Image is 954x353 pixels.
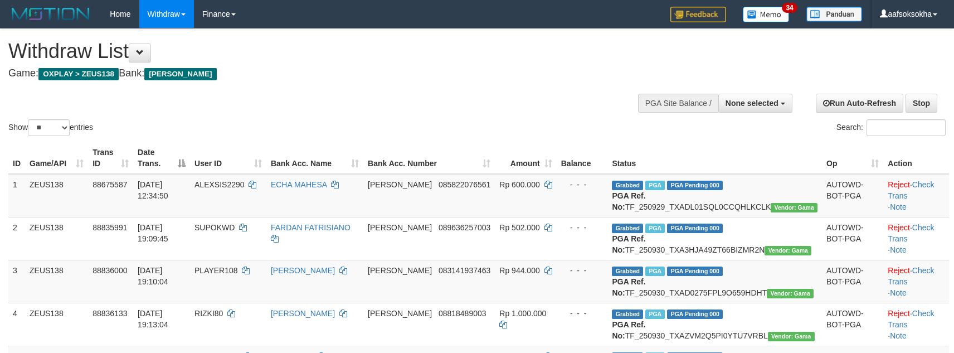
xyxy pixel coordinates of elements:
span: Marked by aafpengsreynich [645,267,665,276]
a: Note [890,288,907,297]
span: Grabbed [612,181,643,190]
div: - - - [561,222,603,233]
td: AUTOWD-BOT-PGA [822,303,883,346]
th: Amount: activate to sort column ascending [495,142,556,174]
img: MOTION_logo.png [8,6,93,22]
span: 34 [782,3,797,13]
span: Copy 085822076561 to clipboard [439,180,490,189]
span: RIZKI80 [194,309,223,318]
a: Reject [888,309,910,318]
span: PGA Pending [667,310,723,319]
th: Bank Acc. Number: activate to sort column ascending [363,142,495,174]
span: Rp 600.000 [499,180,539,189]
span: Vendor URL: https://trx31.1velocity.biz [771,203,817,212]
span: Vendor URL: https://trx31.1velocity.biz [767,289,814,298]
span: Grabbed [612,310,643,319]
span: Rp 944.000 [499,266,539,275]
span: None selected [726,99,778,108]
th: Trans ID: activate to sort column ascending [88,142,133,174]
td: ZEUS138 [25,217,88,260]
b: PGA Ref. No: [612,320,645,340]
span: Grabbed [612,267,643,276]
span: Vendor URL: https://trx31.1velocity.biz [765,246,811,255]
td: ZEUS138 [25,260,88,303]
span: PLAYER108 [194,266,238,275]
a: Check Trans [888,223,934,243]
a: Note [890,245,907,254]
h4: Game: Bank: [8,68,625,79]
a: [PERSON_NAME] [271,266,335,275]
span: Rp 502.000 [499,223,539,232]
th: Balance [557,142,608,174]
span: Rp 1.000.000 [499,309,546,318]
a: Stop [906,94,937,113]
span: [DATE] 19:13:04 [138,309,168,329]
span: Copy 08818489003 to clipboard [439,309,486,318]
span: ALEXSIS2290 [194,180,245,189]
span: PGA Pending [667,224,723,233]
span: 88836000 [93,266,127,275]
span: PGA Pending [667,267,723,276]
span: PGA Pending [667,181,723,190]
a: Check Trans [888,309,934,329]
span: Copy 083141937463 to clipboard [439,266,490,275]
td: · · [883,303,949,346]
th: Status [607,142,822,174]
input: Search: [867,119,946,136]
span: OXPLAY > ZEUS138 [38,68,119,80]
button: None selected [718,94,792,113]
td: 2 [8,217,25,260]
span: Copy 089636257003 to clipboard [439,223,490,232]
a: [PERSON_NAME] [271,309,335,318]
th: Game/API: activate to sort column ascending [25,142,88,174]
td: ZEUS138 [25,174,88,217]
span: [PERSON_NAME] [368,309,432,318]
span: 88675587 [93,180,127,189]
span: [PERSON_NAME] [368,223,432,232]
span: [PERSON_NAME] [368,180,432,189]
th: Op: activate to sort column ascending [822,142,883,174]
span: [DATE] 12:34:50 [138,180,168,200]
b: PGA Ref. No: [612,191,645,211]
b: PGA Ref. No: [612,234,645,254]
td: ZEUS138 [25,303,88,346]
a: FARDAN FATRISIANO [271,223,351,232]
a: Reject [888,180,910,189]
span: Marked by aafpengsreynich [645,310,665,319]
img: Feedback.jpg [670,7,726,22]
span: Marked by aafpengsreynich [645,181,665,190]
div: - - - [561,265,603,276]
td: 1 [8,174,25,217]
td: 4 [8,303,25,346]
td: TF_250929_TXADL01SQL0CCQHLKCLK [607,174,822,217]
img: panduan.png [806,7,862,22]
a: Reject [888,266,910,275]
a: Note [890,331,907,340]
div: PGA Site Balance / [638,94,718,113]
span: Grabbed [612,224,643,233]
td: AUTOWD-BOT-PGA [822,260,883,303]
a: Check Trans [888,180,934,200]
div: - - - [561,179,603,190]
select: Showentries [28,119,70,136]
a: Note [890,202,907,211]
h1: Withdraw List [8,40,625,62]
td: AUTOWD-BOT-PGA [822,174,883,217]
span: [DATE] 19:09:45 [138,223,168,243]
td: 3 [8,260,25,303]
span: [PERSON_NAME] [144,68,216,80]
th: Action [883,142,949,174]
td: TF_250930_TXAD0275FPL9O659HDHT [607,260,822,303]
span: 88836133 [93,309,127,318]
td: · · [883,174,949,217]
b: PGA Ref. No: [612,277,645,297]
a: ECHA MAHESA [271,180,327,189]
span: Vendor URL: https://trx31.1velocity.biz [768,332,815,341]
span: [DATE] 19:10:04 [138,266,168,286]
a: Run Auto-Refresh [816,94,903,113]
label: Search: [836,119,946,136]
img: Button%20Memo.svg [743,7,790,22]
td: AUTOWD-BOT-PGA [822,217,883,260]
th: Bank Acc. Name: activate to sort column ascending [266,142,363,174]
th: Date Trans.: activate to sort column descending [133,142,190,174]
